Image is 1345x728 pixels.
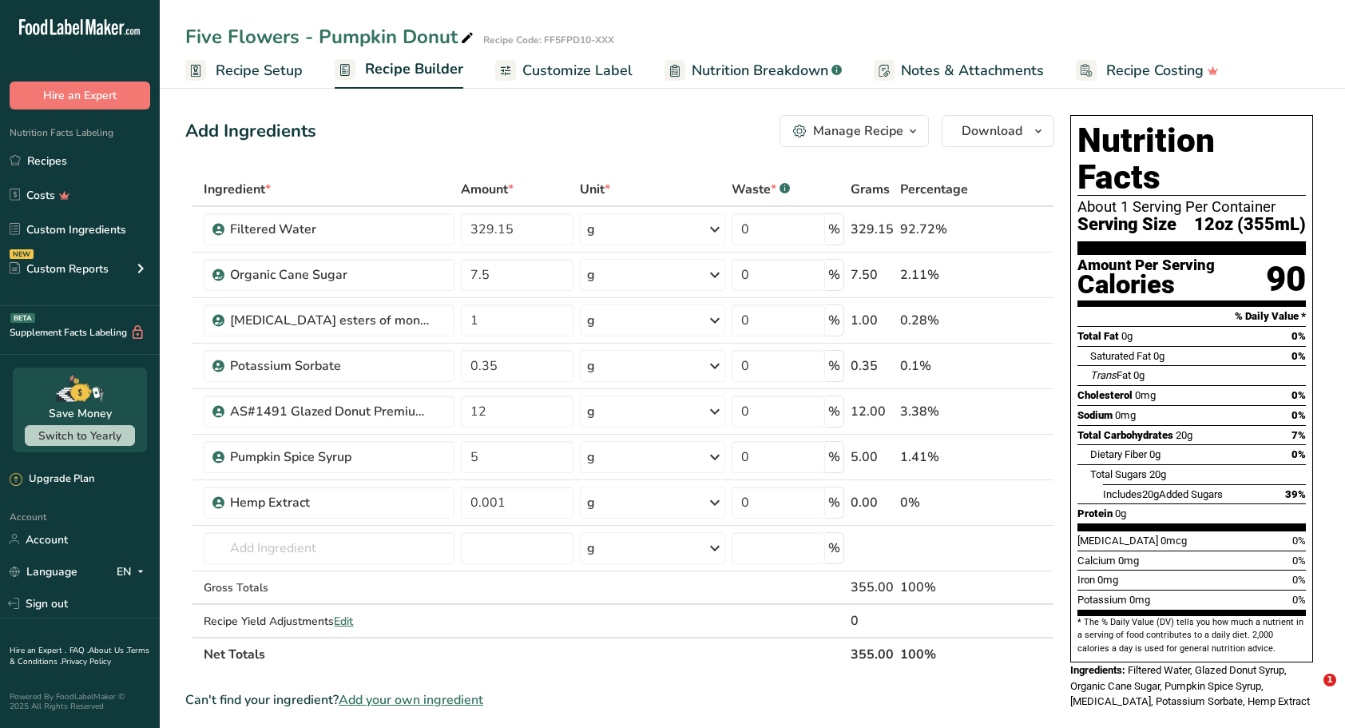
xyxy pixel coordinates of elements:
[185,690,1054,710] div: Can't find your ingredient?
[1292,574,1306,586] span: 0%
[230,448,430,467] div: Pumpkin Spice Syrup
[1153,350,1164,362] span: 0g
[580,180,610,199] span: Unit
[10,558,77,586] a: Language
[1129,594,1150,606] span: 0mg
[897,637,982,670] th: 100%
[230,265,430,284] div: Organic Cane Sugar
[185,53,303,89] a: Recipe Setup
[874,53,1044,89] a: Notes & Attachments
[1115,507,1126,519] span: 0g
[587,356,595,376] div: g
[1121,330,1133,342] span: 0g
[1291,429,1306,441] span: 7%
[813,121,903,141] div: Manage Recipe
[1076,53,1219,89] a: Recipe Costing
[483,33,614,47] div: Recipe Code: FF5FPD10-XXX
[1135,389,1156,401] span: 0mg
[1090,350,1151,362] span: Saturated Fat
[334,614,353,629] span: Edit
[461,180,514,199] span: Amount
[1077,594,1127,606] span: Potassium
[1090,468,1147,480] span: Total Sugars
[1070,664,1125,676] span: Ingredients:
[692,60,828,82] span: Nutrition Breakdown
[1291,330,1306,342] span: 0%
[587,448,595,467] div: g
[587,493,595,512] div: g
[1077,273,1215,296] div: Calories
[1292,594,1306,606] span: 0%
[1176,429,1192,441] span: 20g
[851,311,894,330] div: 1.00
[38,428,121,444] span: Switch to Yearly
[851,611,894,631] div: 0
[10,471,94,487] div: Upgrade Plan
[1090,448,1147,460] span: Dietary Fiber
[1077,555,1116,567] span: Calcium
[200,637,847,670] th: Net Totals
[230,356,430,376] div: Potassium Sorbate
[851,356,894,376] div: 0.35
[10,692,150,711] div: Powered By FoodLabelMaker © 2025 All Rights Reserved
[1077,307,1306,326] section: % Daily Value *
[185,22,477,51] div: Five Flowers - Pumpkin Donut
[495,53,633,89] a: Customize Label
[900,265,978,284] div: 2.11%
[851,265,894,284] div: 7.50
[185,118,316,145] div: Add Ingredients
[69,645,89,656] a: FAQ .
[732,180,790,199] div: Waste
[1077,507,1113,519] span: Protein
[901,60,1044,82] span: Notes & Attachments
[522,60,633,82] span: Customize Label
[1077,215,1176,235] span: Serving Size
[1097,574,1118,586] span: 0mg
[117,562,150,581] div: EN
[1291,389,1306,401] span: 0%
[587,402,595,421] div: g
[10,249,34,259] div: NEW
[851,402,894,421] div: 12.00
[10,261,109,277] div: Custom Reports
[665,53,842,89] a: Nutrition Breakdown
[1285,488,1306,500] span: 39%
[1118,555,1139,567] span: 0mg
[204,579,454,596] div: Gross Totals
[230,493,430,512] div: Hemp Extract
[89,645,127,656] a: About Us .
[230,220,430,239] div: Filtered Water
[10,313,35,323] div: BETA
[335,51,463,90] a: Recipe Builder
[1077,535,1158,547] span: [MEDICAL_DATA]
[1077,258,1215,273] div: Amount Per Serving
[1077,429,1173,441] span: Total Carbohydrates
[1292,535,1306,547] span: 0%
[1291,448,1306,460] span: 0%
[1194,215,1306,235] span: 12oz (355mL)
[1077,409,1113,421] span: Sodium
[1115,409,1136,421] span: 0mg
[1323,674,1336,686] span: 1
[587,265,595,284] div: g
[587,220,595,239] div: g
[900,578,978,597] div: 100%
[587,311,595,330] div: g
[1077,616,1306,655] section: * The % Daily Value (DV) tells you how much a nutrient in a serving of food contributes to a dail...
[962,121,1022,141] span: Download
[204,613,454,630] div: Recipe Yield Adjustments
[1090,369,1131,381] span: Fat
[365,58,463,80] span: Recipe Builder
[1090,369,1117,381] i: Trans
[204,532,454,564] input: Add Ingredient
[10,645,66,656] a: Hire an Expert .
[1161,535,1187,547] span: 0mcg
[851,448,894,467] div: 5.00
[230,311,430,330] div: [MEDICAL_DATA] esters of mono- and diglycerides of fatty acids (E472c)
[216,60,303,82] span: Recipe Setup
[1266,258,1306,300] div: 90
[900,220,978,239] div: 92.72%
[339,690,483,710] span: Add your own ingredient
[1077,330,1119,342] span: Total Fat
[1103,488,1223,500] span: Includes Added Sugars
